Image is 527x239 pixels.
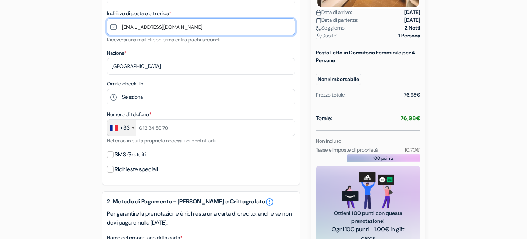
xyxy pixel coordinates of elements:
[316,114,332,123] span: Totale:
[404,9,420,16] strong: [DATE]
[107,198,295,206] h5: 2. Metodo di Pagamento - [PERSON_NAME] e Crittografato
[316,10,321,16] img: calendar.svg
[107,120,136,136] div: France: +33
[107,49,126,57] label: Nazione
[316,33,321,39] img: user_icon.svg
[373,155,394,162] span: 100 points
[107,209,295,227] p: Per garantire la prenotazione è richiesta una carta di credito, anche se non devi pagare nulla [D...
[107,18,295,35] input: Inserisci il tuo indirizzo email
[120,124,130,132] div: +33
[316,26,321,31] img: moon.svg
[316,147,379,153] small: Tasse e imposte di proprietà:
[405,147,420,153] small: 10,70€
[107,111,151,118] label: Numero di telefono
[316,49,415,64] b: Posto Letto in Dormitorio Femminile per 4 Persone
[404,16,420,24] strong: [DATE]
[316,91,346,99] div: Prezzo totale:
[107,10,171,17] label: Indirizzo di posta elettronica
[316,74,361,85] small: Non rimborsabile
[115,164,158,175] label: Richieste speciali
[115,149,146,160] label: SMS Gratuiti
[316,9,352,16] span: Data di arrivo:
[265,198,274,206] a: error_outline
[316,32,337,40] span: Ospite:
[316,138,341,144] small: Non incluso
[342,172,394,209] img: gift_card_hero_new.png
[325,209,412,225] span: Ottieni 100 punti con questa prenotazione!
[316,24,346,32] span: Soggiorno:
[107,36,220,43] small: Riceverai una mail di conferma entro pochi secondi
[316,16,358,24] span: Data di partenza:
[405,24,420,32] strong: 2 Notti
[107,137,216,144] small: Nel caso in cui la proprietà necessiti di contattarti
[401,114,420,122] strong: 76,98€
[316,18,321,23] img: calendar.svg
[404,91,420,99] div: 76,98€
[107,119,295,136] input: 6 12 34 56 78
[398,32,420,40] strong: 1 Persona
[107,80,143,88] label: Orario check-in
